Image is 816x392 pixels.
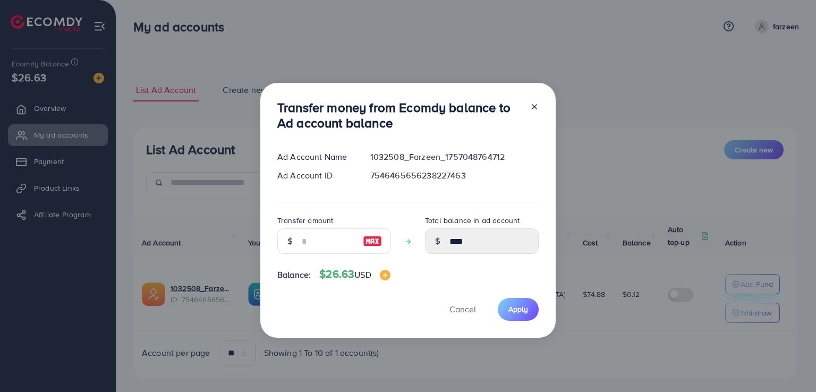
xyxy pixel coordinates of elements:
button: Apply [498,298,539,321]
div: 1032508_Farzeen_1757048764712 [362,151,547,163]
div: 7546465656238227463 [362,169,547,182]
h3: Transfer money from Ecomdy balance to Ad account balance [277,100,522,131]
span: Cancel [449,303,476,315]
button: Cancel [436,298,489,321]
img: image [380,270,390,280]
div: Ad Account Name [269,151,362,163]
h4: $26.63 [319,268,390,281]
img: image [363,235,382,248]
label: Transfer amount [277,215,333,226]
label: Total balance in ad account [425,215,520,226]
span: Balance: [277,269,311,281]
span: USD [354,269,371,280]
span: Apply [508,304,528,314]
div: Ad Account ID [269,169,362,182]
